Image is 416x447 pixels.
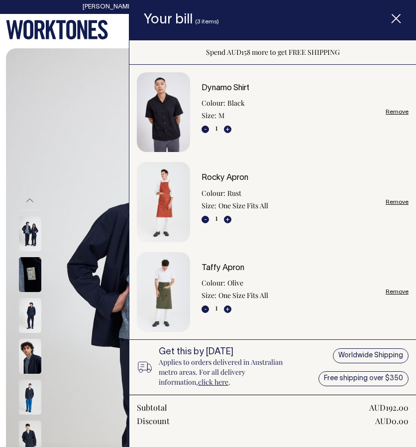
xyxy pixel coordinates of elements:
[218,291,268,300] dd: One Size Fits All
[195,19,219,24] span: (3 items)
[386,109,409,115] a: Remove
[386,289,409,295] a: Remove
[227,188,241,198] dd: Rust
[218,111,224,121] dd: M
[137,416,170,426] div: Discount
[202,216,209,223] button: -
[202,111,216,121] dt: Size:
[202,188,225,198] dt: Colour:
[206,47,340,57] span: Spend AUD158 more to get FREE SHIPPING
[19,257,41,292] img: dark-navy
[386,199,409,205] a: Remove
[19,339,41,374] img: dark-navy
[159,357,285,387] p: Applies to orders delivered in Australian metro areas. For all delivery information, .
[375,416,409,426] div: AUD0.00
[227,278,243,288] dd: Olive
[218,201,268,211] dd: One Size Fits All
[202,126,209,133] button: -
[227,98,245,108] dd: Black
[224,305,231,313] button: +
[202,291,216,300] dt: Size:
[202,98,225,108] dt: Colour:
[137,72,190,152] img: Dynamo Shirt
[19,298,41,333] img: dark-navy
[202,174,248,181] a: Rocky Apron
[82,3,333,10] div: [PERSON_NAME] × Worktones ‘Secret Sauce’ Book Launch Party, [DATE]. .
[22,190,37,210] button: Previous
[198,377,228,387] a: click here
[202,201,216,211] dt: Size:
[224,216,231,223] button: +
[19,380,41,415] img: dark-navy
[224,126,231,133] button: +
[137,162,190,242] img: Rocky Apron
[159,347,285,357] h6: Get this by [DATE]
[137,252,190,332] img: Taffy Apron
[137,403,167,413] div: Subtotal
[369,403,409,413] div: AUD192.00
[19,216,41,251] img: dark-navy
[202,305,209,313] button: -
[202,278,225,288] dt: Colour:
[202,85,249,92] a: Dynamo Shirt
[202,265,244,272] a: Taffy Apron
